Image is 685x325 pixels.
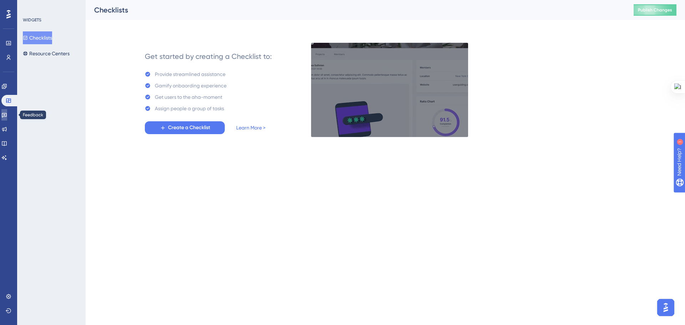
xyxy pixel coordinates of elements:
div: Get started by creating a Checklist to: [145,51,272,61]
a: Learn More > [236,123,265,132]
button: Publish Changes [634,4,676,16]
button: Resource Centers [23,47,70,60]
div: Assign people a group of tasks [155,104,224,113]
span: Need Help? [17,2,45,10]
div: WIDGETS [23,17,41,23]
button: Create a Checklist [145,121,225,134]
button: Checklists [23,31,52,44]
div: Get users to the aha-moment [155,93,222,101]
img: e28e67207451d1beac2d0b01ddd05b56.gif [311,42,468,137]
div: 1 [50,4,52,9]
div: Checklists [94,5,616,15]
span: Publish Changes [638,7,672,13]
div: Gamify onbaording experience [155,81,227,90]
iframe: UserGuiding AI Assistant Launcher [655,297,676,318]
span: Create a Checklist [168,123,210,132]
div: Provide streamlined assistance [155,70,225,78]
